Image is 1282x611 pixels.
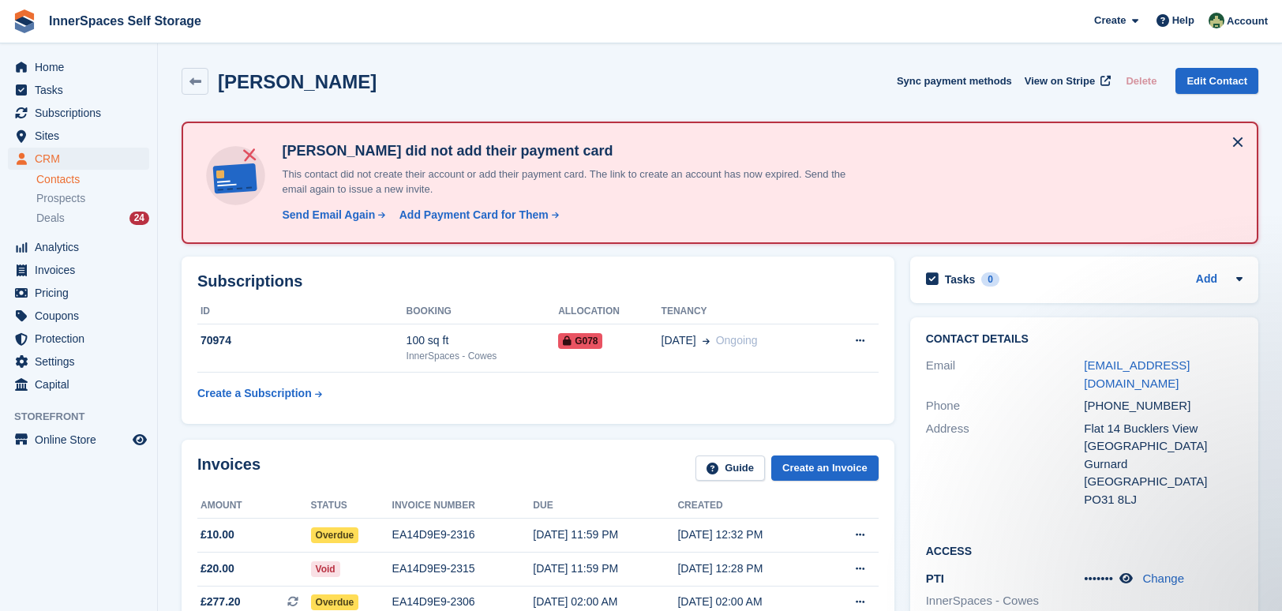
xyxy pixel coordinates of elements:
[311,527,359,543] span: Overdue
[201,594,241,610] span: £277.20
[43,8,208,34] a: InnerSpaces Self Storage
[14,409,157,425] span: Storefront
[8,79,149,101] a: menu
[35,102,129,124] span: Subscriptions
[558,333,602,349] span: G078
[1084,358,1190,390] a: [EMAIL_ADDRESS][DOMAIN_NAME]
[558,299,661,324] th: Allocation
[197,385,312,402] div: Create a Subscription
[392,527,534,543] div: EA14D9E9-2316
[8,350,149,373] a: menu
[533,493,677,519] th: Due
[771,455,879,482] a: Create an Invoice
[407,332,559,349] div: 100 sq ft
[8,56,149,78] a: menu
[36,190,149,207] a: Prospects
[8,282,149,304] a: menu
[197,379,322,408] a: Create a Subscription
[897,68,1012,94] button: Sync payment methods
[1227,13,1268,29] span: Account
[1084,420,1243,438] div: Flat 14 Bucklers View
[407,349,559,363] div: InnerSpaces - Cowes
[662,299,823,324] th: Tenancy
[35,125,129,147] span: Sites
[202,142,269,209] img: no-card-linked-e7822e413c904bf8b177c4d89f31251c4716f9871600ec3ca5bfc59e148c83f4.svg
[197,493,311,519] th: Amount
[926,592,1085,610] li: InnerSpaces - Cowes
[35,350,129,373] span: Settings
[662,332,696,349] span: [DATE]
[311,493,392,519] th: Status
[8,148,149,170] a: menu
[282,207,375,223] div: Send Email Again
[35,236,129,258] span: Analytics
[695,455,765,482] a: Guide
[130,430,149,449] a: Preview store
[926,357,1085,392] div: Email
[35,259,129,281] span: Invoices
[392,560,534,577] div: EA14D9E9-2315
[533,594,677,610] div: [DATE] 02:00 AM
[8,102,149,124] a: menu
[677,527,822,543] div: [DATE] 12:32 PM
[1094,13,1126,28] span: Create
[197,332,407,349] div: 70974
[1084,491,1243,509] div: PO31 8LJ
[36,191,85,206] span: Prospects
[1119,68,1163,94] button: Delete
[8,259,149,281] a: menu
[1084,455,1243,474] div: Gurnard
[926,572,944,585] span: PTI
[35,282,129,304] span: Pricing
[201,560,234,577] span: £20.00
[276,167,868,197] p: This contact did not create their account or add their payment card. The link to create an accoun...
[981,272,999,287] div: 0
[35,429,129,451] span: Online Store
[926,542,1243,558] h2: Access
[1175,68,1258,94] a: Edit Contact
[311,561,340,577] span: Void
[392,493,534,519] th: Invoice number
[129,212,149,225] div: 24
[677,493,822,519] th: Created
[1084,397,1243,415] div: [PHONE_NUMBER]
[677,594,822,610] div: [DATE] 02:00 AM
[8,236,149,258] a: menu
[197,299,407,324] th: ID
[677,560,822,577] div: [DATE] 12:28 PM
[13,9,36,33] img: stora-icon-8386f47178a22dfd0bd8f6a31ec36ba5ce8667c1dd55bd0f319d3a0aa187defe.svg
[1084,572,1113,585] span: •••••••
[35,373,129,395] span: Capital
[1084,473,1243,491] div: [GEOGRAPHIC_DATA]
[8,305,149,327] a: menu
[716,334,758,347] span: Ongoing
[926,397,1085,415] div: Phone
[1142,572,1184,585] a: Change
[35,56,129,78] span: Home
[1084,437,1243,455] div: [GEOGRAPHIC_DATA]
[197,272,879,291] h2: Subscriptions
[276,142,868,160] h4: [PERSON_NAME] did not add their payment card
[35,305,129,327] span: Coupons
[1196,271,1217,289] a: Add
[35,328,129,350] span: Protection
[926,333,1243,346] h2: Contact Details
[1209,13,1224,28] img: Paula Amey
[1018,68,1114,94] a: View on Stripe
[36,211,65,226] span: Deals
[197,455,261,482] h2: Invoices
[8,125,149,147] a: menu
[945,272,976,287] h2: Tasks
[407,299,559,324] th: Booking
[201,527,234,543] span: £10.00
[392,594,534,610] div: EA14D9E9-2306
[533,527,677,543] div: [DATE] 11:59 PM
[311,594,359,610] span: Overdue
[926,420,1085,509] div: Address
[533,560,677,577] div: [DATE] 11:59 PM
[8,373,149,395] a: menu
[35,79,129,101] span: Tasks
[36,172,149,187] a: Contacts
[1025,73,1095,89] span: View on Stripe
[1172,13,1194,28] span: Help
